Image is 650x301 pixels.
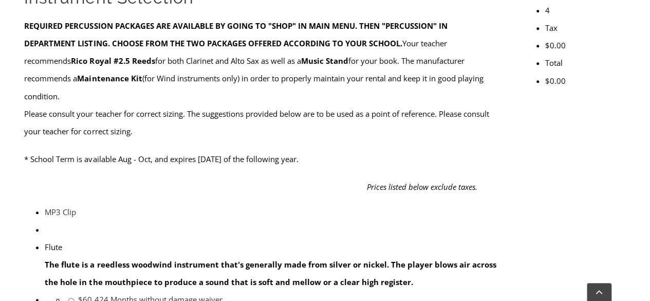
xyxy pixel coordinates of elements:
li: 4 [545,2,626,19]
strong: Rico Royal #2.5 Reeds [71,56,155,66]
li: $0.00 [545,72,626,90]
li: Tax [545,19,626,37]
li: Total [545,54,626,72]
em: Prices listed below exclude taxes. [367,182,477,192]
li: $0.00 [545,37,626,54]
strong: The flute is a reedless woodwind instrument that's generally made from silver or nickel. The play... [45,259,496,287]
div: Flute [45,238,500,256]
strong: Maintenance Kit [77,73,142,83]
p: * School Term is available Aug - Oct, and expires [DATE] of the following year. [24,150,500,168]
p: Please consult your teacher for correct sizing. The suggestions provided below are to be used as ... [24,105,500,140]
a: MP3 Clip [45,207,76,217]
strong: REQUIRED PERCUSSION PACKAGES ARE AVAILABLE BY GOING TO "SHOP" IN MAIN MENU. THEN "PERCUSSION" IN ... [24,21,447,48]
strong: Music Stand [301,56,348,66]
